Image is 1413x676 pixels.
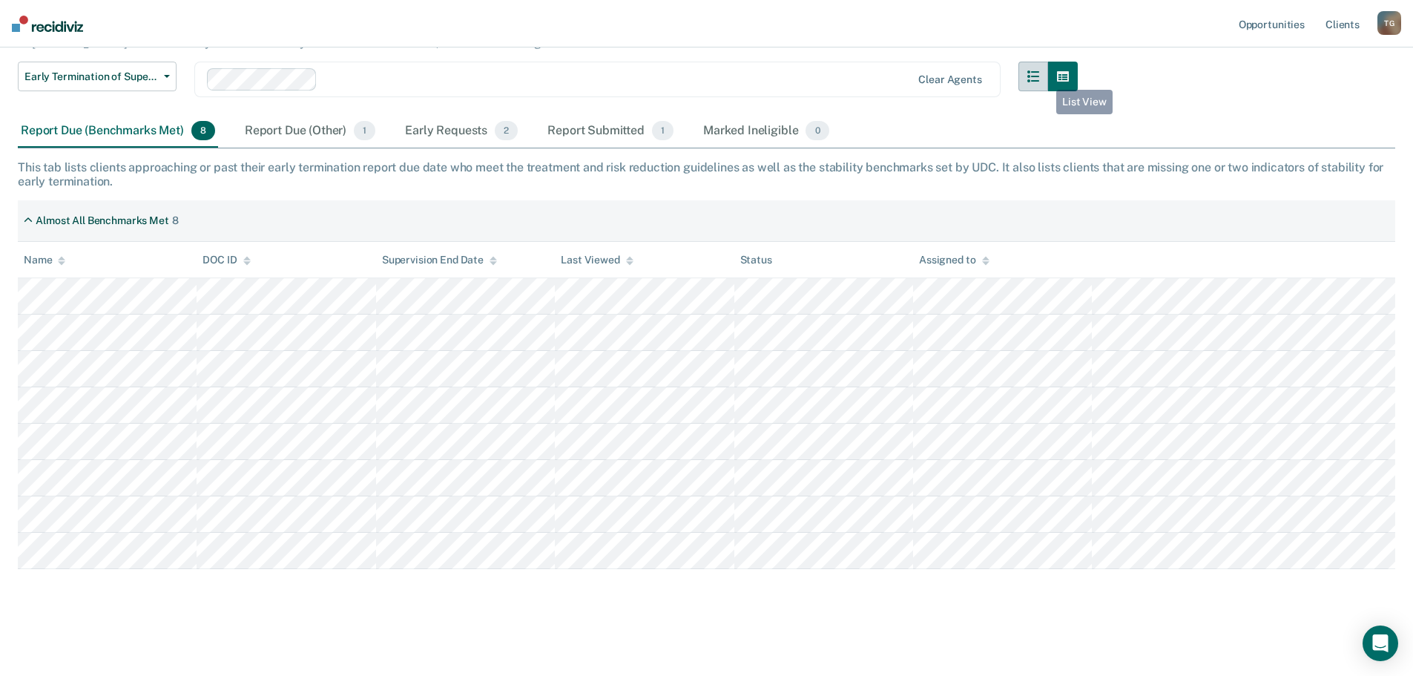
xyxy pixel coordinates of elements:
div: Supervision End Date [382,254,497,266]
span: 0 [806,121,829,140]
img: Recidiviz [12,16,83,32]
div: Status [740,254,772,266]
span: 1 [652,121,673,140]
div: Early Requests2 [402,115,521,148]
div: Clear agents [918,73,981,86]
div: Open Intercom Messenger [1363,626,1398,661]
span: 2 [495,121,518,140]
div: Report Due (Other)1 [242,115,378,148]
button: TG [1377,11,1401,35]
div: Almost All Benchmarks Met8 [18,209,185,233]
span: Early Termination of Supervision [24,70,158,83]
div: Report Submitted1 [544,115,676,148]
button: Early Termination of Supervision [18,62,177,91]
div: DOC ID [202,254,250,266]
span: 8 [191,121,215,140]
div: Name [24,254,65,266]
div: Marked Ineligible0 [700,115,832,148]
p: The [US_STATE] Sentencing Commission’s 2025 Adult Sentencing, Release, & Supervision Guidelines e... [18,7,1073,50]
div: This tab lists clients approaching or past their early termination report due date who meet the t... [18,160,1395,188]
div: Assigned to [919,254,989,266]
div: Last Viewed [561,254,633,266]
span: 1 [354,121,375,140]
div: 8 [172,214,179,227]
div: T G [1377,11,1401,35]
div: Almost All Benchmarks Met [36,214,169,227]
div: Report Due (Benchmarks Met)8 [18,115,218,148]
